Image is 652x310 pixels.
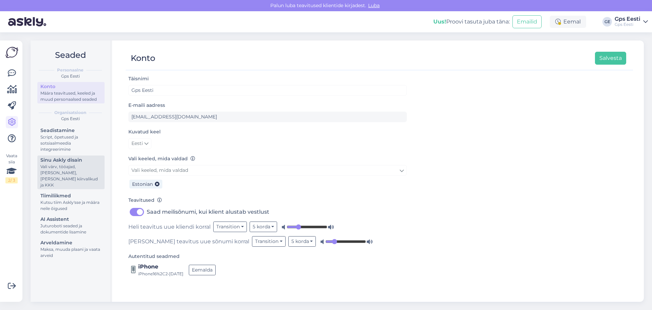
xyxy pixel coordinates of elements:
[36,116,105,122] div: Gps Eesti
[128,222,407,232] div: Heli teavitus uue kliendi korral
[5,46,18,59] img: Askly Logo
[189,265,216,275] button: Eemalda
[36,49,105,62] h2: Seaded
[37,191,105,213] a: TiimiliikmedKutsu tiim Askly'sse ja määra neile õigused
[128,85,407,96] input: Sisesta nimi
[40,134,102,152] div: Script, õpetused ja sotsiaalmeedia integreerimine
[128,138,151,149] a: Eesti
[128,75,149,82] label: Täisnimi
[131,167,188,173] span: Vali keeled, mida valdad
[128,253,180,260] label: Autentitud seadmed
[5,177,18,183] div: 2 / 3
[433,18,446,25] b: Uus!
[36,73,105,79] div: Gps Eesti
[213,222,247,232] button: Transition
[40,83,102,90] div: Konto
[131,52,155,65] div: Konto
[37,238,105,260] a: ArveldamineMaksa, muuda plaani ja vaata arveid
[147,207,269,217] label: Saad meilisõnumi, kui klient alustab vestlust
[128,236,407,247] div: [PERSON_NAME] teavitus uue sõnumi korral
[615,22,640,27] div: Gps Eesti
[132,181,153,187] span: Estonian
[40,223,102,235] div: Juturoboti seaded ja dokumentide lisamine
[250,222,277,232] button: 5 korda
[5,153,18,183] div: Vaata siia
[128,102,165,109] label: E-maili aadress
[37,82,105,103] a: KontoMäära teavitused, keeled ja muud personaalsed seaded
[128,155,195,162] label: Vali keeled, mida valdad
[128,128,161,135] label: Kuvatud keel
[54,110,86,116] b: Organisatsioon
[40,192,102,199] div: Tiimiliikmed
[615,16,640,22] div: Gps Eesti
[57,67,84,73] b: Personaalne
[138,263,183,271] div: iPhone
[128,165,407,176] a: Vali keeled, mida valdad
[40,199,102,212] div: Kutsu tiim Askly'sse ja määra neile õigused
[595,52,626,65] button: Salvesta
[252,236,286,247] button: Transition
[37,126,105,153] a: SeadistamineScript, õpetused ja sotsiaalmeedia integreerimine
[288,236,316,247] button: 5 korda
[131,140,143,147] span: Eesti
[550,16,586,28] div: Eemal
[128,197,162,204] label: Teavitused
[40,239,102,246] div: Arveldamine
[602,17,612,27] div: GE
[40,246,102,259] div: Maksa, muuda plaani ja vaata arveid
[37,156,105,189] a: Sinu Askly disainVali värv, tööajad, [PERSON_NAME], [PERSON_NAME] kiirvalikud ja KKK
[40,216,102,223] div: AI Assistent
[433,18,510,26] div: Proovi tasuta juba täna:
[366,2,382,9] span: Luba
[512,15,542,28] button: Emailid
[40,90,102,102] div: Määra teavitused, keeled ja muud personaalsed seaded
[40,127,102,134] div: Seadistamine
[615,16,648,27] a: Gps EestiGps Eesti
[40,164,102,188] div: Vali värv, tööajad, [PERSON_NAME], [PERSON_NAME] kiirvalikud ja KKK
[128,112,407,122] input: Sisesta e-maili aadress
[40,157,102,164] div: Sinu Askly disain
[37,215,105,236] a: AI AssistentJuturoboti seaded ja dokumentide lisamine
[138,271,183,277] div: iPhone16%2C2 • [DATE]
